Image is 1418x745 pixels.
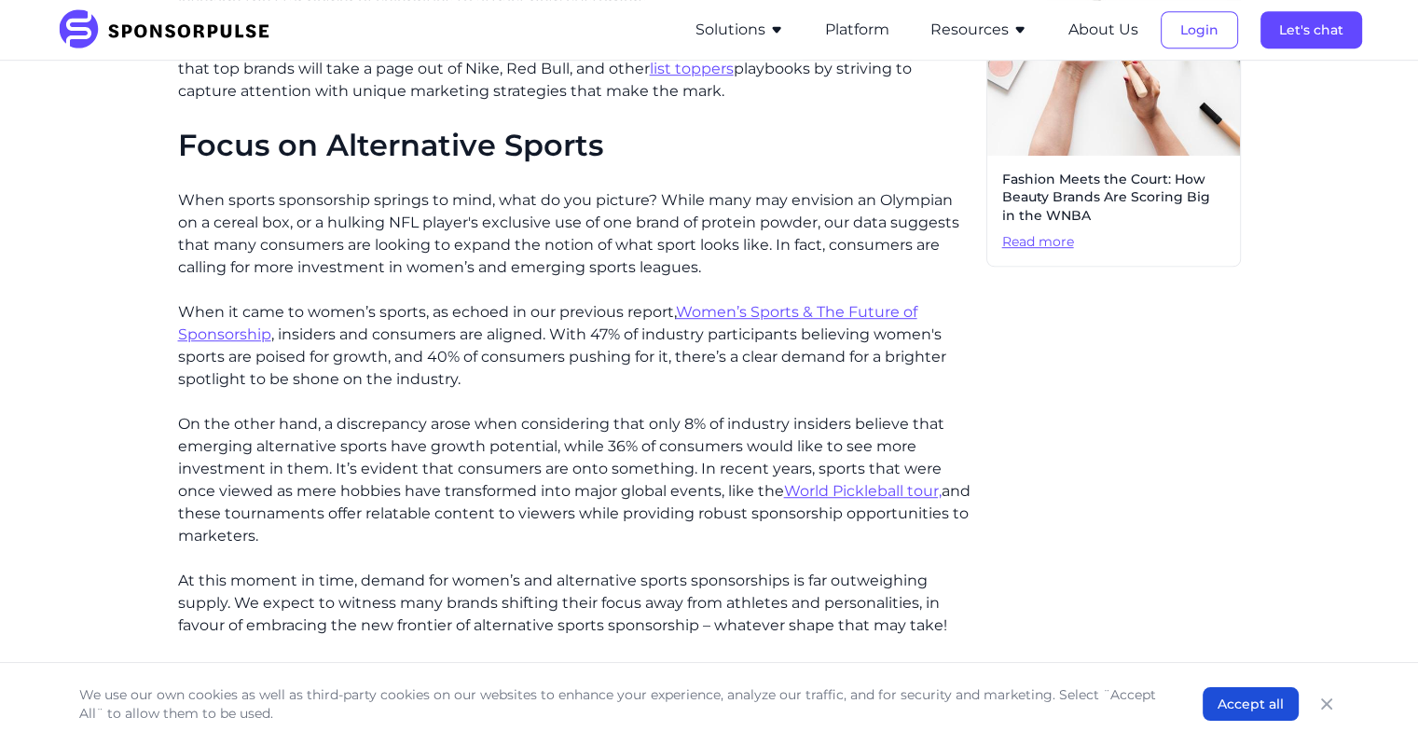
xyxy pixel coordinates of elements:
[1203,687,1299,721] button: Accept all
[178,303,917,343] a: Women’s Sports & The Future of Sponsorship
[1002,233,1225,252] span: Read more
[1068,21,1138,38] a: About Us
[178,301,971,391] p: When it came to women’s sports, as echoed in our previous report, , insiders and consumers are al...
[178,35,971,103] p: All this is to say, when it comes to sports sponsorship, one size doesn’t fit all. However, we’re...
[1325,655,1418,745] iframe: Chat Widget
[1002,171,1225,226] span: Fashion Meets the Court: How Beauty Brands Are Scoring Big in the WNBA
[825,21,889,38] a: Platform
[1260,11,1362,48] button: Let's chat
[784,482,942,500] a: World Pickleball tour,
[79,685,1165,723] p: We use our own cookies as well as third-party cookies on our websites to enhance your experience,...
[1260,21,1362,38] a: Let's chat
[178,125,971,167] h1: Focus on Alternative Sports
[650,60,734,77] a: list toppers
[825,19,889,41] button: Platform
[1161,21,1238,38] a: Login
[695,19,784,41] button: Solutions
[178,659,971,704] p: Looking for more insight? Check out our detailed property report for the
[1161,11,1238,48] button: Login
[930,19,1027,41] button: Resources
[1068,19,1138,41] button: About Us
[178,570,971,637] p: At this moment in time, demand for women’s and alternative sports sponsorships is far outweighing...
[1314,691,1340,717] button: Close
[57,9,283,50] img: SponsorPulse
[178,189,971,279] p: When sports sponsorship springs to mind, what do you picture? While many may envision an Olympian...
[178,413,971,547] p: On the other hand, a discrepancy arose when considering that only 8% of industry insiders believe...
